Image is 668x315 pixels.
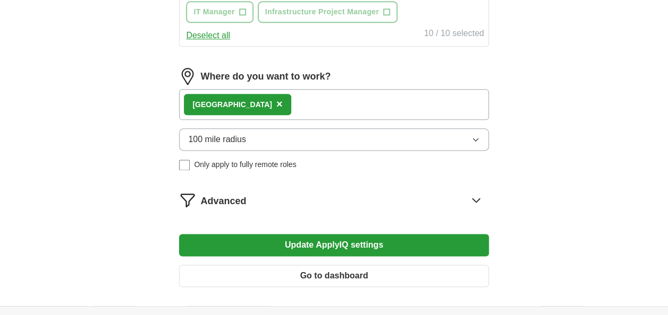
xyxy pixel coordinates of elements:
label: Where do you want to work? [200,69,331,84]
img: filter [179,191,196,208]
span: IT Manager [193,6,234,17]
span: Advanced [200,194,246,208]
button: Update ApplyIQ settings [179,234,488,256]
span: 100 mile radius [188,133,246,146]
button: Infrastructure Project Manager [258,1,398,23]
span: Infrastructure Project Manager [265,6,379,17]
button: 100 mile radius [179,128,488,151]
span: Only apply to fully remote roles [194,159,296,170]
button: Go to dashboard [179,265,488,287]
div: [GEOGRAPHIC_DATA] [192,99,272,110]
button: Deselect all [186,29,230,42]
button: IT Manager [186,1,253,23]
span: × [276,98,283,110]
input: Only apply to fully remote roles [179,160,190,170]
button: × [276,97,283,112]
div: 10 / 10 selected [424,27,484,42]
img: location.png [179,68,196,85]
